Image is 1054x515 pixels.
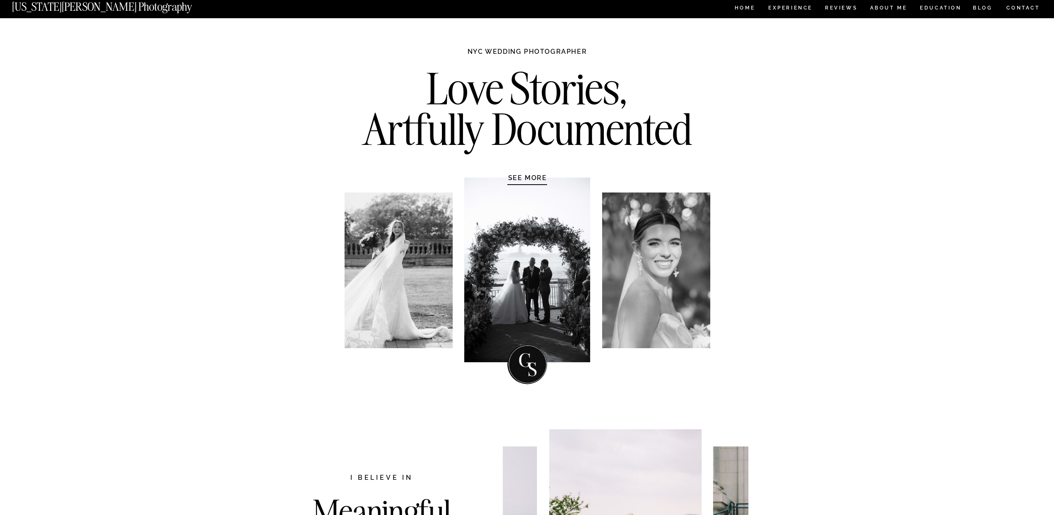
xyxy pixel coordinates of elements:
a: SEE MORE [488,173,567,182]
a: REVIEWS [825,5,856,12]
a: BLOG [973,5,993,12]
a: ABOUT ME [870,5,907,12]
a: CONTACT [1006,3,1040,12]
a: EDUCATION [919,5,962,12]
a: Experience [768,5,812,12]
a: [US_STATE][PERSON_NAME] Photography [12,1,220,8]
h2: I believe in [307,473,457,484]
h1: NYC WEDDING PHOTOGRAPHER [450,47,605,64]
h2: Love Stories, Artfully Documented [354,68,701,155]
a: HOME [733,5,757,12]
